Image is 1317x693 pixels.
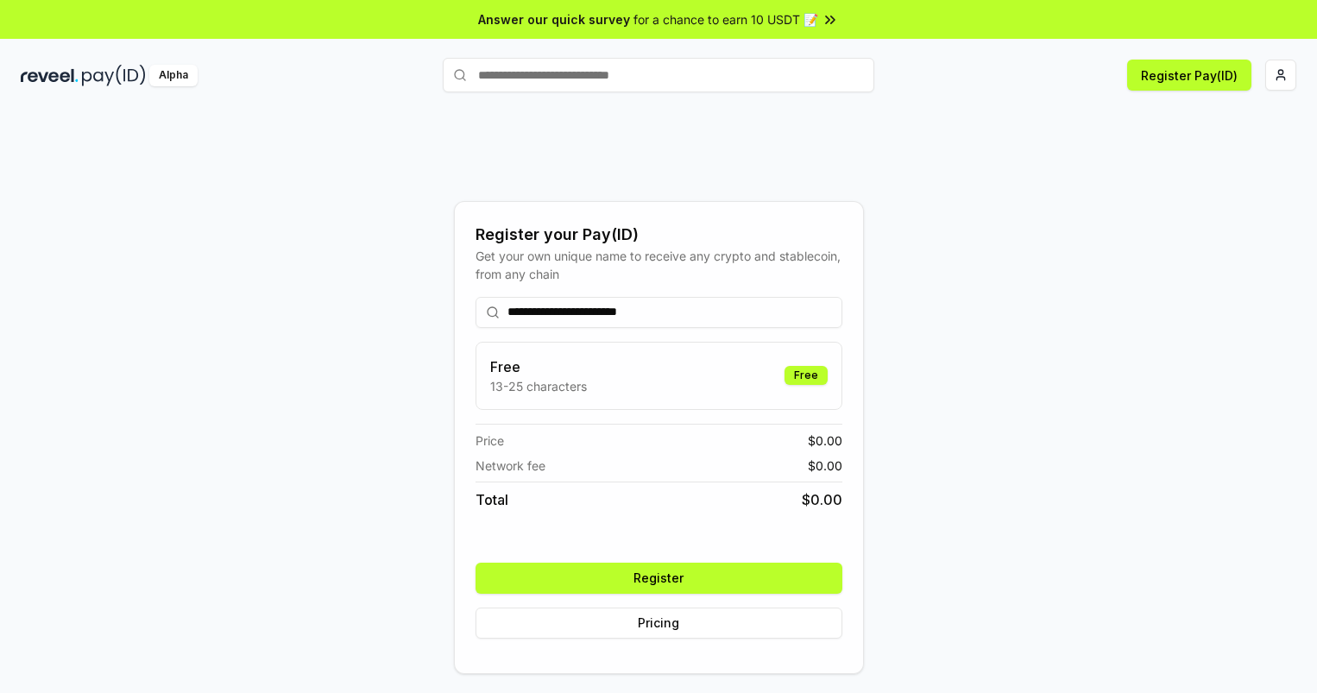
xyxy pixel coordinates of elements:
[490,377,587,395] p: 13-25 characters
[476,247,842,283] div: Get your own unique name to receive any crypto and stablecoin, from any chain
[82,65,146,86] img: pay_id
[21,65,79,86] img: reveel_dark
[802,489,842,510] span: $ 0.00
[808,432,842,450] span: $ 0.00
[633,10,818,28] span: for a chance to earn 10 USDT 📝
[476,223,842,247] div: Register your Pay(ID)
[476,489,508,510] span: Total
[476,608,842,639] button: Pricing
[476,457,545,475] span: Network fee
[149,65,198,86] div: Alpha
[785,366,828,385] div: Free
[490,356,587,377] h3: Free
[476,432,504,450] span: Price
[808,457,842,475] span: $ 0.00
[1127,60,1251,91] button: Register Pay(ID)
[476,563,842,594] button: Register
[478,10,630,28] span: Answer our quick survey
